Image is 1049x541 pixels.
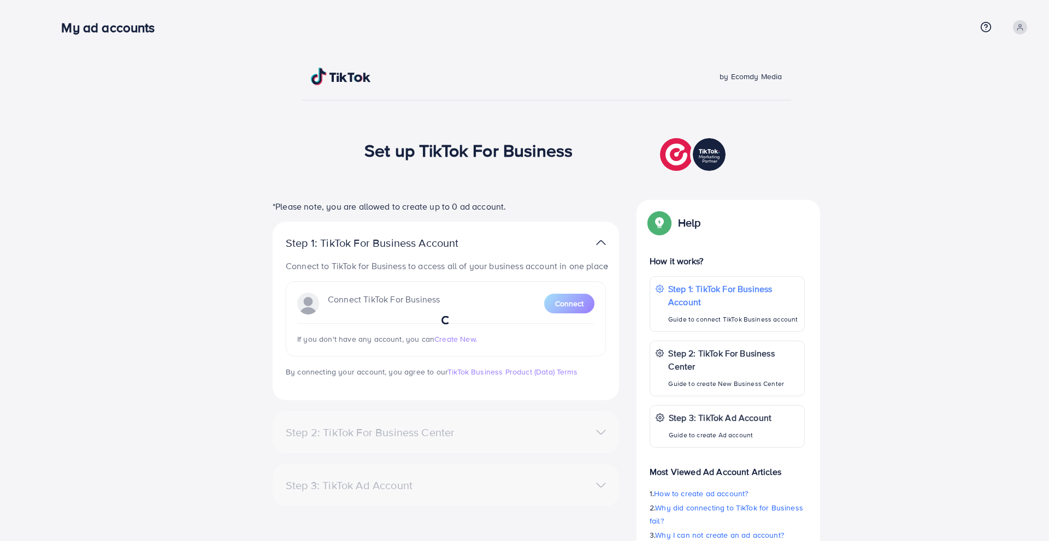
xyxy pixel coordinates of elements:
[596,235,606,251] img: TikTok partner
[660,135,728,174] img: TikTok partner
[668,282,799,308] p: Step 1: TikTok For Business Account
[678,216,701,229] p: Help
[720,71,782,82] span: by Ecomdy Media
[273,200,619,213] p: *Please note, you are allowed to create up to 0 ad account.
[650,502,803,526] span: Why did connecting to TikTok for Business fail?
[364,140,573,160] h1: Set up TikTok For Business
[654,488,748,499] span: How to create ad account?
[650,213,669,233] img: Popup guide
[61,20,163,35] h3: My ad accounts
[655,530,784,540] span: Why I can not create an ad account?
[669,411,771,424] p: Step 3: TikTok Ad Account
[650,487,805,500] p: 1.
[286,236,493,249] p: Step 1: TikTok For Business Account
[650,456,805,478] p: Most Viewed Ad Account Articles
[668,377,799,390] p: Guide to create New Business Center
[650,501,805,527] p: 2.
[668,313,799,326] p: Guide to connect TikTok Business account
[668,347,799,373] p: Step 2: TikTok For Business Center
[311,68,371,85] img: TikTok
[669,429,771,442] p: Guide to create Ad account
[650,254,805,267] p: How it works?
